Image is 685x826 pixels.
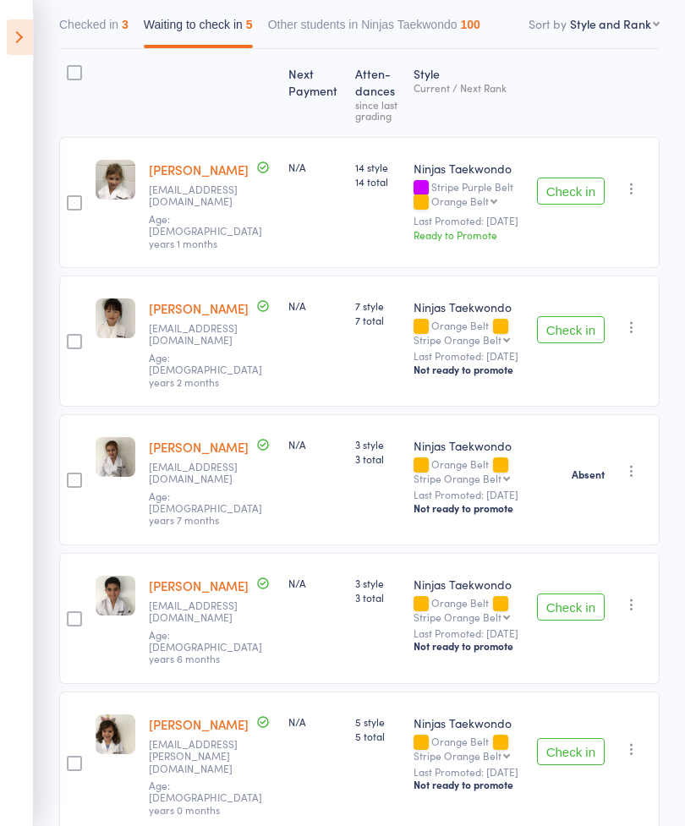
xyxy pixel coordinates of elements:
img: image1726547043.png [96,160,135,200]
small: sepid.rezaei@gmail.com [149,599,259,624]
div: since last grading [355,99,401,121]
img: image1696631518.png [96,714,135,754]
small: rcui@live.com.au [149,322,259,347]
span: 3 total [355,451,401,466]
span: Age: [DEMOGRAPHIC_DATA] years 1 months [149,211,262,250]
div: Next Payment [282,57,348,129]
small: valendina.otis@gmail.com [149,738,259,774]
button: Check in [537,178,605,205]
small: Last Promoted: [DATE] [414,489,523,501]
div: Not ready to promote [414,501,523,515]
div: Orange Belt [414,458,523,484]
div: N/A [288,437,341,451]
div: Stripe Orange Belt [414,334,501,345]
div: Stripe Purple Belt [414,181,523,210]
div: Not ready to promote [414,639,523,653]
a: [PERSON_NAME] [149,577,249,594]
img: image1726034287.png [96,298,135,338]
div: Atten­dances [348,57,408,129]
div: Ninjas Taekwondo [414,298,523,315]
div: N/A [288,298,341,313]
div: Ninjas Taekwondo [414,437,523,454]
div: N/A [288,576,341,590]
div: Current / Next Rank [414,82,523,93]
div: Ninjas Taekwondo [414,576,523,593]
button: Check in [537,316,605,343]
div: N/A [288,714,341,729]
span: 3 total [355,590,401,604]
div: Orange Belt [431,195,489,206]
div: N/A [288,160,341,174]
div: 100 [461,18,480,31]
div: Stripe Orange Belt [414,473,501,484]
button: Check in [537,594,605,621]
span: 14 style [355,160,401,174]
button: Other students in Ninjas Taekwondo100 [268,9,480,48]
a: [PERSON_NAME] [149,299,249,317]
strong: Absent [572,468,605,481]
a: [PERSON_NAME] [149,161,249,178]
div: Stripe Orange Belt [414,611,501,622]
div: Orange Belt [414,597,523,622]
span: 5 style [355,714,401,729]
div: Orange Belt [414,736,523,761]
span: 14 total [355,174,401,189]
a: [PERSON_NAME] [149,438,249,456]
button: Check in [537,738,605,765]
small: Last Promoted: [DATE] [414,350,523,362]
span: Age: [DEMOGRAPHIC_DATA] years 7 months [149,489,262,528]
div: Not ready to promote [414,778,523,791]
div: Stripe Orange Belt [414,750,501,761]
small: Last Promoted: [DATE] [414,215,523,227]
img: image1707514211.png [96,437,135,477]
div: Ninjas Taekwondo [414,160,523,177]
div: 3 [122,18,129,31]
div: Ninjas Taekwondo [414,714,523,731]
span: 5 total [355,729,401,743]
button: Waiting to check in5 [144,9,253,48]
div: Ready to Promote [414,227,523,242]
label: Sort by [529,15,567,32]
img: image1729897634.png [96,576,135,615]
span: 7 total [355,313,401,327]
span: 3 style [355,437,401,451]
small: tzimmi@optusnet.com.au [149,461,259,485]
a: [PERSON_NAME] [149,715,249,733]
button: Checked in3 [59,9,129,48]
span: Age: [DEMOGRAPHIC_DATA] years 0 months [149,778,262,817]
span: 7 style [355,298,401,313]
div: Not ready to promote [414,363,523,376]
div: Style [407,57,529,129]
span: Age: [DEMOGRAPHIC_DATA] years 2 months [149,350,262,389]
div: Orange Belt [414,320,523,345]
small: Last Promoted: [DATE] [414,766,523,778]
small: Last Promoted: [DATE] [414,627,523,639]
span: 3 style [355,576,401,590]
div: 5 [246,18,253,31]
div: Style and Rank [570,15,651,32]
small: beecheyc@gmail.com [149,183,259,208]
span: Age: [DEMOGRAPHIC_DATA] years 6 months [149,627,262,666]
